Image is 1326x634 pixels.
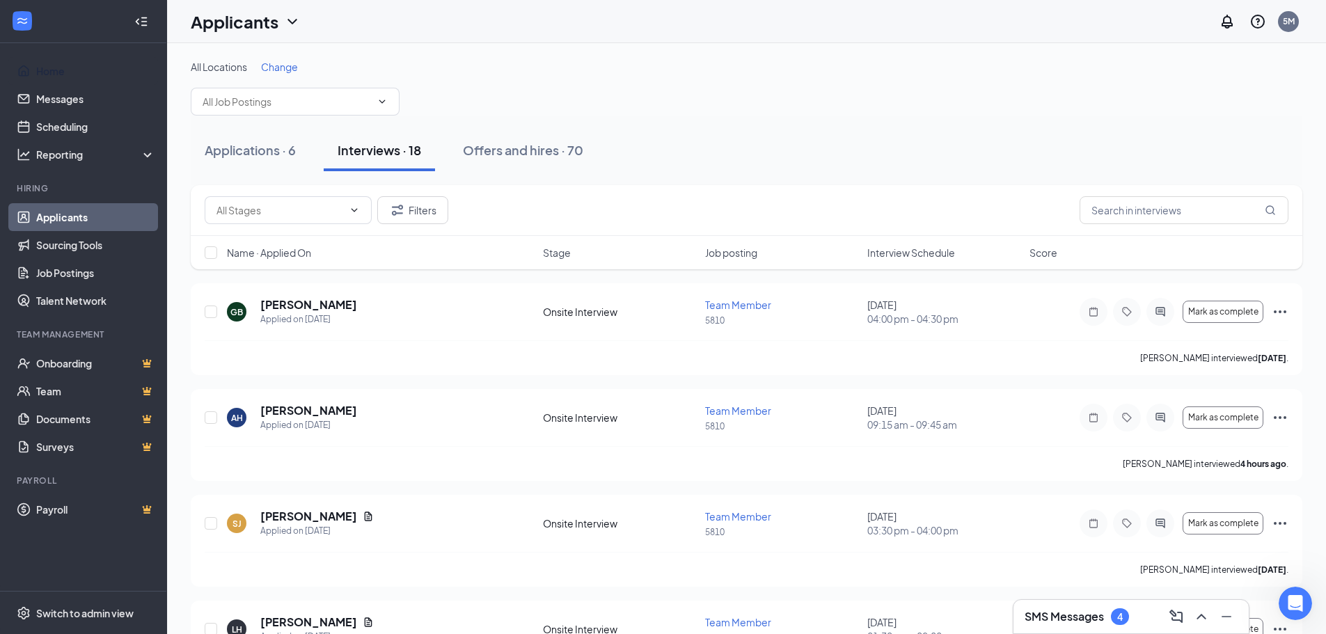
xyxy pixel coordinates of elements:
svg: Tag [1119,306,1135,317]
h1: Applicants [191,10,278,33]
span: 04:00 pm - 04:30 pm [867,312,1021,326]
svg: Document [363,617,374,628]
button: Mark as complete [1183,512,1263,534]
svg: ChevronDown [284,13,301,30]
div: Onsite Interview [543,305,697,319]
span: Interview Schedule [867,246,955,260]
a: Sourcing Tools [36,231,155,259]
div: Hiring [17,182,152,194]
svg: Ellipses [1272,303,1288,320]
svg: ComposeMessage [1168,608,1185,625]
input: All Job Postings [203,94,371,109]
div: Offers and hires · 70 [463,141,583,159]
div: [DATE] [867,509,1021,537]
button: Mark as complete [1183,301,1263,323]
a: Scheduling [36,113,155,141]
svg: Tag [1119,412,1135,423]
span: All Locations [191,61,247,73]
b: [DATE] [1258,564,1286,575]
b: [DATE] [1258,353,1286,363]
button: Filter Filters [377,196,448,224]
svg: Minimize [1218,608,1235,625]
div: Payroll [17,475,152,486]
a: Talent Network [36,287,155,315]
svg: Settings [17,606,31,620]
a: OnboardingCrown [36,349,155,377]
span: Name · Applied On [227,246,311,260]
a: Job Postings [36,259,155,287]
button: Mark as complete [1183,406,1263,429]
div: Onsite Interview [543,411,697,425]
div: SJ [232,518,242,530]
div: [DATE] [867,404,1021,431]
input: All Stages [216,203,343,218]
span: Team Member [705,404,771,417]
p: 5810 [705,315,859,326]
button: ComposeMessage [1165,605,1187,628]
button: Minimize [1215,605,1238,628]
svg: Note [1085,412,1102,423]
svg: MagnifyingGlass [1265,205,1276,216]
svg: Note [1085,306,1102,317]
a: Home [36,57,155,85]
div: GB [230,306,243,318]
svg: Analysis [17,148,31,161]
span: Score [1029,246,1057,260]
svg: Note [1085,518,1102,529]
div: AH [231,412,243,424]
svg: Notifications [1219,13,1236,30]
svg: Ellipses [1272,409,1288,426]
div: Applied on [DATE] [260,418,357,432]
div: 4 [1117,611,1123,623]
svg: Tag [1119,518,1135,529]
svg: ActiveChat [1152,518,1169,529]
svg: Collapse [134,15,148,29]
div: Onsite Interview [543,516,697,530]
p: [PERSON_NAME] interviewed . [1140,352,1288,364]
span: Change [261,61,298,73]
svg: ActiveChat [1152,306,1169,317]
span: Team Member [705,299,771,311]
div: [DATE] [867,298,1021,326]
svg: ChevronUp [1193,608,1210,625]
svg: Document [363,511,374,522]
span: Mark as complete [1188,413,1258,422]
h5: [PERSON_NAME] [260,509,357,524]
a: PayrollCrown [36,496,155,523]
svg: QuestionInfo [1249,13,1266,30]
div: Applied on [DATE] [260,312,357,326]
h5: [PERSON_NAME] [260,615,357,630]
svg: Filter [389,202,406,219]
div: Applied on [DATE] [260,524,374,538]
span: Team Member [705,616,771,628]
div: Interviews · 18 [338,141,421,159]
a: SurveysCrown [36,433,155,461]
h5: [PERSON_NAME] [260,297,357,312]
svg: Ellipses [1272,515,1288,532]
span: Team Member [705,510,771,523]
h3: SMS Messages [1025,609,1104,624]
div: 5M [1283,15,1295,27]
svg: ChevronDown [349,205,360,216]
span: Mark as complete [1188,518,1258,528]
div: Switch to admin view [36,606,134,620]
p: [PERSON_NAME] interviewed . [1140,564,1288,576]
span: 03:30 pm - 04:00 pm [867,523,1021,537]
span: Stage [543,246,571,260]
a: Applicants [36,203,155,231]
b: 4 hours ago [1240,459,1286,469]
p: 5810 [705,526,859,538]
iframe: Intercom live chat [1279,587,1312,620]
svg: ActiveChat [1152,412,1169,423]
svg: WorkstreamLogo [15,14,29,28]
p: [PERSON_NAME] interviewed . [1123,458,1288,470]
button: ChevronUp [1190,605,1213,628]
a: TeamCrown [36,377,155,405]
p: 5810 [705,420,859,432]
span: 09:15 am - 09:45 am [867,418,1021,431]
div: Team Management [17,328,152,340]
span: Mark as complete [1188,307,1258,317]
span: Job posting [705,246,757,260]
div: Reporting [36,148,156,161]
input: Search in interviews [1080,196,1288,224]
